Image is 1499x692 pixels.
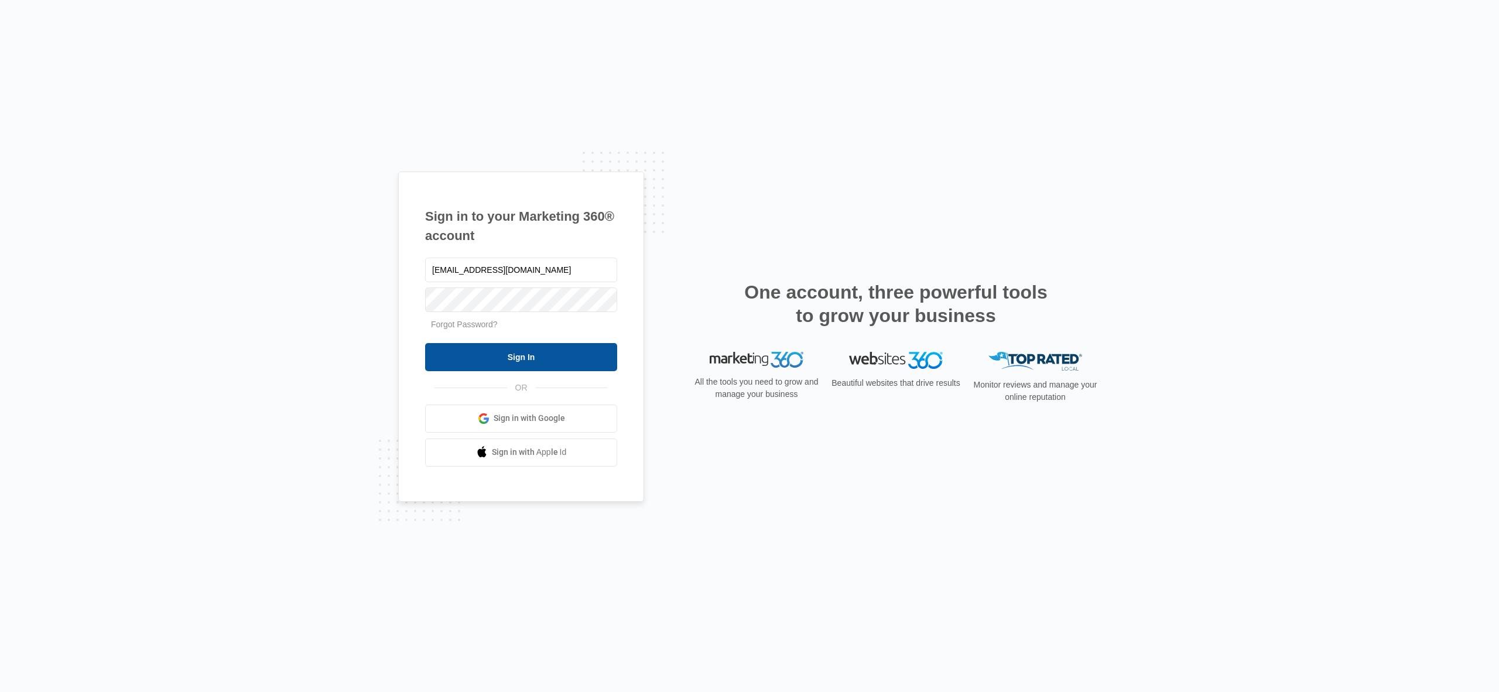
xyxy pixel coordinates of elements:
[425,258,617,282] input: Email
[494,412,565,424] span: Sign in with Google
[425,343,617,371] input: Sign In
[507,382,536,394] span: OR
[970,379,1101,403] p: Monitor reviews and manage your online reputation
[431,320,498,329] a: Forgot Password?
[425,405,617,433] a: Sign in with Google
[741,280,1051,327] h2: One account, three powerful tools to grow your business
[830,377,961,389] p: Beautiful websites that drive results
[425,439,617,467] a: Sign in with Apple Id
[425,207,617,245] h1: Sign in to your Marketing 360® account
[988,352,1082,371] img: Top Rated Local
[691,376,822,400] p: All the tools you need to grow and manage your business
[492,446,567,458] span: Sign in with Apple Id
[710,352,803,368] img: Marketing 360
[849,352,943,369] img: Websites 360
